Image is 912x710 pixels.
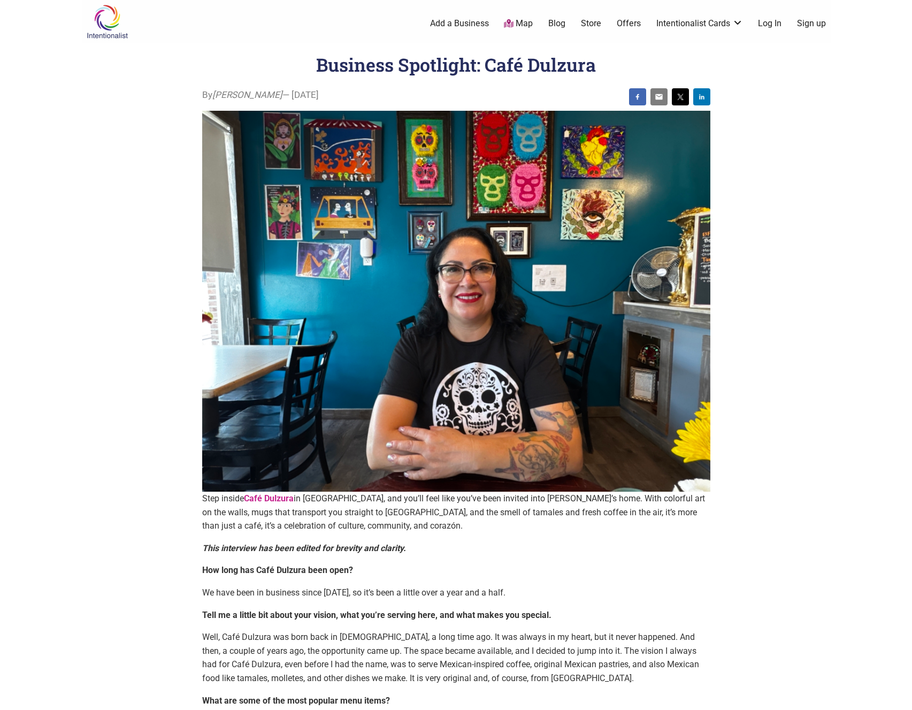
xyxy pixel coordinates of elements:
[758,18,781,29] a: Log In
[581,18,601,29] a: Store
[82,4,133,39] img: Intentionalist
[676,93,685,101] img: twitter sharing button
[202,610,551,620] strong: Tell me a little bit about your vision, what you’re serving here, and what makes you special.
[504,18,533,30] a: Map
[202,586,710,600] p: We have been in business since [DATE], so it’s been a little over a year and a half.
[430,18,489,29] a: Add a Business
[212,89,282,100] i: [PERSON_NAME]
[316,52,596,77] h1: Business Spotlight: Café Dulzura
[202,543,406,553] em: This interview has been edited for brevity and clarity.
[633,93,642,101] img: facebook sharing button
[202,696,390,706] strong: What are some of the most popular menu items?
[655,93,663,101] img: email sharing button
[656,18,743,29] a: Intentionalist Cards
[244,493,294,503] a: Café Dulzura
[202,630,710,685] p: Well, Café Dulzura was born back in [DEMOGRAPHIC_DATA], a long time ago. It was always in my hear...
[698,93,706,101] img: linkedin sharing button
[617,18,641,29] a: Offers
[797,18,826,29] a: Sign up
[548,18,565,29] a: Blog
[202,88,319,102] span: By — [DATE]
[202,492,710,533] p: Step inside in [GEOGRAPHIC_DATA], and you’ll feel like you’ve been invited into [PERSON_NAME]’s h...
[202,565,353,575] strong: How long has Café Dulzura been open?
